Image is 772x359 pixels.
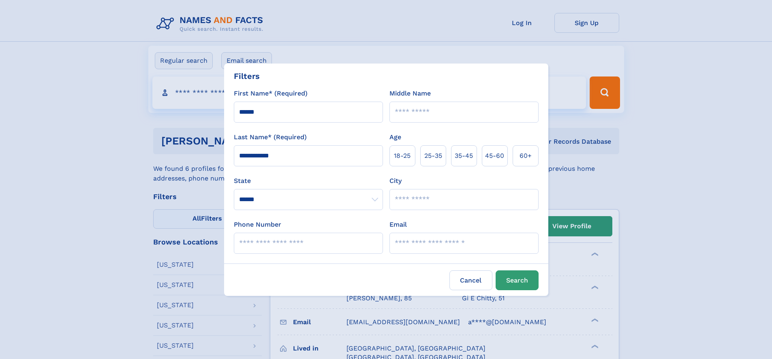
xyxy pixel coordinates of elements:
label: Email [389,220,407,229]
div: Filters [234,70,260,82]
label: City [389,176,402,186]
span: 60+ [520,151,532,161]
label: Age [389,132,401,142]
button: Search [496,270,539,290]
span: 25‑35 [424,151,442,161]
label: First Name* (Required) [234,89,308,98]
label: Middle Name [389,89,431,98]
label: State [234,176,383,186]
span: 35‑45 [455,151,473,161]
label: Last Name* (Required) [234,132,307,142]
span: 45‑60 [485,151,504,161]
span: 18‑25 [394,151,411,161]
label: Phone Number [234,220,281,229]
label: Cancel [449,270,492,290]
